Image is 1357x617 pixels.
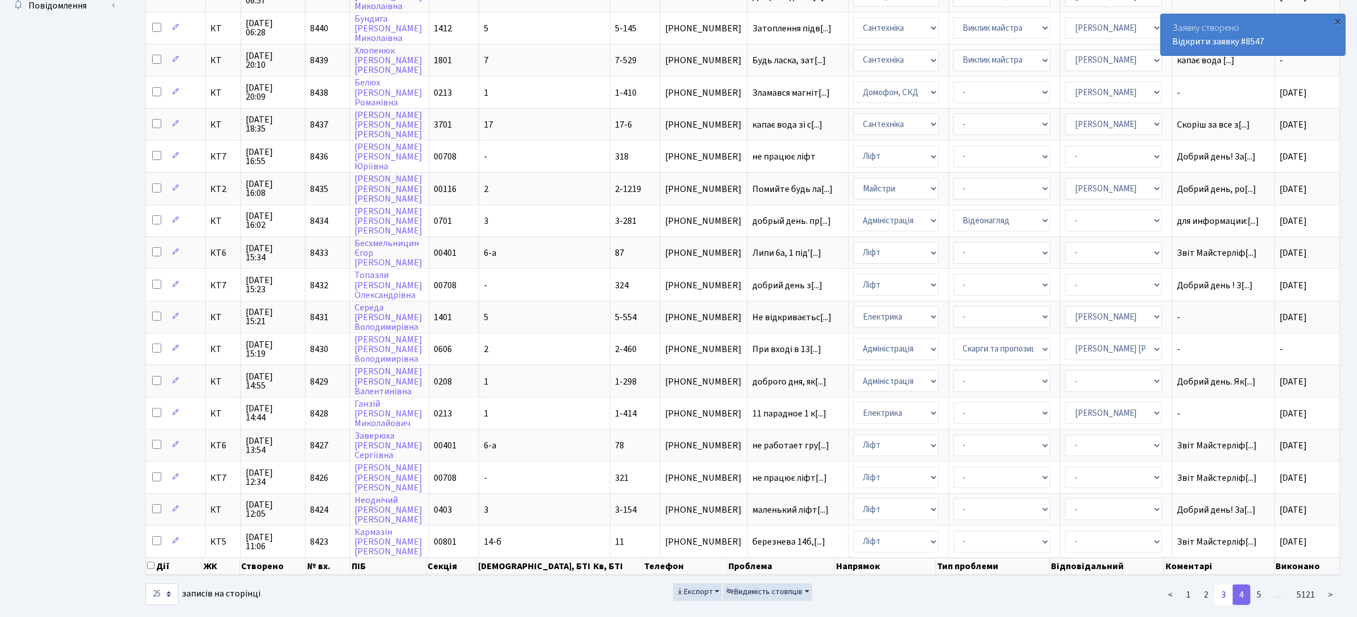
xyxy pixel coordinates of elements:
[665,56,743,65] span: [PHONE_NUMBER]
[615,215,637,227] span: 3-281
[310,407,328,420] span: 8428
[673,583,723,601] button: Експорт
[1279,375,1307,388] span: [DATE]
[354,366,422,398] a: [PERSON_NAME][PERSON_NAME]Валентинівна
[1177,345,1269,354] span: -
[1179,585,1197,605] a: 1
[310,247,328,259] span: 8433
[835,558,936,575] th: Напрямок
[752,536,825,548] span: березнева 14б,[...]
[665,409,743,418] span: [PHONE_NUMBER]
[1177,54,1234,67] span: капає вода [...]
[210,216,236,226] span: КТ
[1177,247,1257,259] span: Звіт Майстерліф[...]
[484,311,488,324] span: 5
[246,148,300,166] span: [DATE] 16:55
[727,558,836,575] th: Проблема
[354,173,422,205] a: [PERSON_NAME][PERSON_NAME][PERSON_NAME]
[434,407,452,420] span: 0213
[665,88,743,97] span: [PHONE_NUMBER]
[484,439,496,452] span: 6-а
[665,505,743,514] span: [PHONE_NUMBER]
[752,87,830,99] span: Зламався магніт[...]
[354,333,422,365] a: [PERSON_NAME][PERSON_NAME]Володимирівна
[1177,279,1253,292] span: Добрий день ! З[...]
[210,281,236,290] span: КТ7
[615,150,629,163] span: 318
[310,215,328,227] span: 8434
[310,375,328,388] span: 8429
[210,120,236,129] span: КТ
[615,439,624,452] span: 78
[354,398,422,430] a: Ганзій[PERSON_NAME]Миколайович
[354,13,422,44] a: Бундига[PERSON_NAME]Миколаївна
[665,120,743,129] span: [PHONE_NUMBER]
[434,504,452,516] span: 0403
[484,472,487,484] span: -
[1279,54,1283,67] span: -
[246,115,300,133] span: [DATE] 18:35
[210,248,236,258] span: КТ6
[1177,536,1257,548] span: Звіт Майстерліф[...]
[310,119,328,131] span: 8437
[1164,558,1274,575] th: Коментарі
[752,343,821,356] span: При вході в 13[...]
[484,183,488,195] span: 2
[310,311,328,324] span: 8431
[615,119,632,131] span: 17-6
[310,439,328,452] span: 8427
[434,279,457,292] span: 00708
[615,407,637,420] span: 1-414
[484,150,487,163] span: -
[434,247,457,259] span: 00401
[1177,150,1256,163] span: Добрий день! За[...]
[354,205,422,237] a: [PERSON_NAME][PERSON_NAME][PERSON_NAME]
[246,83,300,101] span: [DATE] 20:09
[434,119,452,131] span: 3701
[310,183,328,195] span: 8435
[354,109,422,141] a: [PERSON_NAME][PERSON_NAME][PERSON_NAME]
[752,472,827,484] span: не працює ліфт[...]
[1232,585,1250,605] a: 4
[665,313,743,322] span: [PHONE_NUMBER]
[752,119,822,131] span: капає вода зі с[...]
[752,22,832,35] span: Затоплення підв[...]
[1161,585,1180,605] a: <
[246,340,300,358] span: [DATE] 15:19
[354,141,422,173] a: [PERSON_NAME][PERSON_NAME]Юріївна
[434,311,452,324] span: 1401
[1279,343,1283,356] span: -
[246,211,300,230] span: [DATE] 16:02
[210,313,236,322] span: КТ
[484,247,496,259] span: 6-а
[246,276,300,294] span: [DATE] 15:23
[665,441,743,450] span: [PHONE_NUMBER]
[1332,15,1344,27] div: ×
[477,558,592,575] th: [DEMOGRAPHIC_DATA], БТІ
[354,44,422,76] a: Хлопенюк[PERSON_NAME][PERSON_NAME]
[752,375,826,388] span: доброго дня, як[...]
[752,439,829,452] span: не работает гру[...]
[1279,215,1307,227] span: [DATE]
[306,558,351,575] th: № вх.
[210,473,236,483] span: КТ7
[434,87,452,99] span: 0213
[426,558,477,575] th: Секція
[202,558,239,575] th: ЖК
[752,504,829,516] span: маленький ліфт[...]
[146,558,202,575] th: Дії
[210,505,236,514] span: КТ
[246,533,300,551] span: [DATE] 11:06
[246,372,300,390] span: [DATE] 14:55
[1279,407,1307,420] span: [DATE]
[1177,504,1256,516] span: Добрий день! За[...]
[752,311,832,324] span: Не відкриваєтьс[...]
[484,87,488,99] span: 1
[665,537,743,546] span: [PHONE_NUMBER]
[752,183,833,195] span: Помийте будь ла[...]
[246,51,300,70] span: [DATE] 20:10
[354,237,422,269] a: БесхмельницинЄгор[PERSON_NAME]
[615,279,629,292] span: 324
[354,526,422,558] a: Кармазін[PERSON_NAME][PERSON_NAME]
[484,407,488,420] span: 1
